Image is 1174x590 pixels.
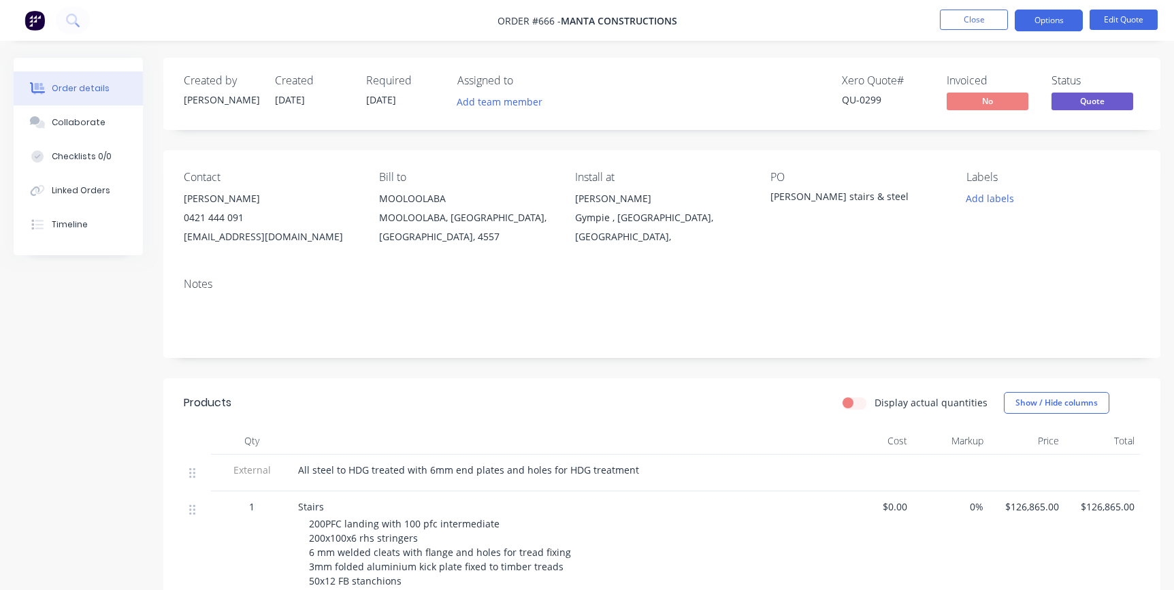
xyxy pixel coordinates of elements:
span: All steel to HDG treated with 6mm end plates and holes for HDG treatment [298,463,639,476]
button: Collaborate [14,105,143,140]
label: Display actual quantities [875,395,988,410]
div: Created by [184,74,259,87]
div: Checklists 0/0 [52,150,112,163]
div: Timeline [52,218,88,231]
button: Add labels [958,189,1021,208]
button: Linked Orders [14,174,143,208]
div: [PERSON_NAME]Gympie , [GEOGRAPHIC_DATA], [GEOGRAPHIC_DATA], [575,189,749,246]
div: Price [989,427,1064,455]
div: PO [770,171,944,184]
div: Products [184,395,231,411]
span: Order #666 - [498,14,561,27]
div: QU-0299 [842,93,930,107]
div: Notes [184,278,1140,291]
div: [PERSON_NAME]0421 444 091[EMAIL_ADDRESS][DOMAIN_NAME] [184,189,357,246]
img: Factory [25,10,45,31]
div: Gympie , [GEOGRAPHIC_DATA], [GEOGRAPHIC_DATA], [575,208,749,246]
div: Install at [575,171,749,184]
span: $126,865.00 [994,499,1059,514]
div: Labels [966,171,1140,184]
button: Close [940,10,1008,30]
button: Checklists 0/0 [14,140,143,174]
span: 0% [918,499,983,514]
span: $126,865.00 [1070,499,1135,514]
span: 1 [249,499,255,514]
div: [PERSON_NAME] [575,189,749,208]
span: Quote [1051,93,1133,110]
div: [PERSON_NAME] stairs & steel [770,189,941,208]
span: [DATE] [366,93,396,106]
div: Bill to [379,171,553,184]
button: Edit Quote [1090,10,1158,30]
div: MOOLOOLABA [379,189,553,208]
div: [EMAIL_ADDRESS][DOMAIN_NAME] [184,227,357,246]
div: Xero Quote # [842,74,930,87]
button: Add team member [450,93,550,111]
div: [PERSON_NAME] [184,93,259,107]
span: External [216,463,287,477]
button: Quote [1051,93,1133,113]
div: MOOLOOLABA, [GEOGRAPHIC_DATA], [GEOGRAPHIC_DATA], 4557 [379,208,553,246]
div: 0421 444 091 [184,208,357,227]
button: Show / Hide columns [1004,392,1109,414]
div: Collaborate [52,116,105,129]
div: Required [366,74,441,87]
div: Invoiced [947,74,1035,87]
button: Add team member [457,93,550,111]
div: Cost [837,427,913,455]
div: Status [1051,74,1140,87]
div: Assigned to [457,74,593,87]
button: Order details [14,71,143,105]
span: Stairs [298,500,324,513]
div: [PERSON_NAME] [184,189,357,208]
div: MOOLOOLABAMOOLOOLABA, [GEOGRAPHIC_DATA], [GEOGRAPHIC_DATA], 4557 [379,189,553,246]
span: $0.00 [843,499,907,514]
span: MANTA CONSTRUCTIONS [561,14,677,27]
span: [DATE] [275,93,305,106]
div: Created [275,74,350,87]
button: Options [1015,10,1083,31]
div: Linked Orders [52,184,110,197]
button: Timeline [14,208,143,242]
div: Contact [184,171,357,184]
span: No [947,93,1028,110]
div: Order details [52,82,110,95]
div: Total [1064,427,1140,455]
div: Markup [913,427,988,455]
div: Qty [211,427,293,455]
